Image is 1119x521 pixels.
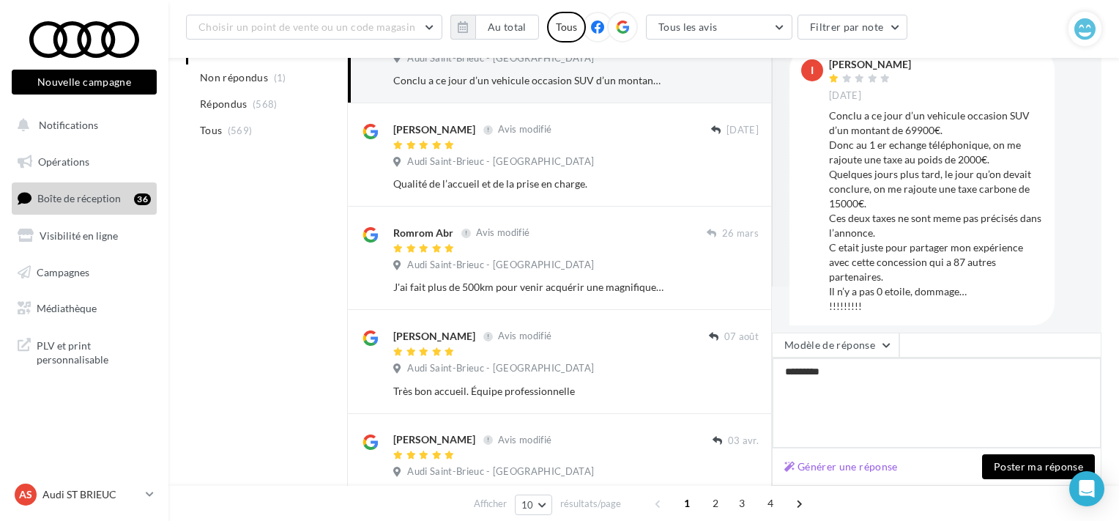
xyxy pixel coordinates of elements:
span: 1 [675,492,699,515]
span: Audi Saint-Brieuc - [GEOGRAPHIC_DATA] [407,155,594,169]
div: J'ai fait plus de 500km pour venir acquérir une magnifique e-tron GT et je ne regrette vraiment p... [393,280,663,295]
button: Au total [475,15,539,40]
span: 26 mars [722,227,759,240]
span: Audi Saint-Brieuc - [GEOGRAPHIC_DATA] [407,362,594,375]
span: Avis modifié [498,434,551,446]
button: Notifications [9,110,154,141]
span: AS [19,487,32,502]
span: 03 avr. [728,435,759,448]
p: Audi ST BRIEUC [42,487,140,502]
span: Avis modifié [498,124,551,136]
button: Nouvelle campagne [12,70,157,95]
span: Campagnes [37,265,89,278]
span: 10 [521,499,534,511]
span: résultats/page [560,497,621,511]
span: (1) [274,72,286,84]
span: Afficher [474,497,507,511]
span: PLV et print personnalisable [37,336,151,367]
button: Générer une réponse [778,458,904,476]
a: Campagnes [9,257,160,288]
span: Notifications [39,119,98,131]
button: Poster ma réponse [982,454,1095,479]
span: Audi Saint-Brieuc - [GEOGRAPHIC_DATA] [407,465,594,478]
a: Visibilité en ligne [9,221,160,251]
button: Au total [450,15,539,40]
span: Tous les avis [658,21,718,33]
span: 4 [759,492,782,515]
div: 36 [134,193,151,205]
div: Très bon accueil. Équipe professionnelle [393,384,663,399]
span: Répondus [200,97,248,111]
div: Qualité de l’accueil et de la prise en charge. [393,177,663,191]
div: [PERSON_NAME] [393,122,475,137]
span: Non répondus [200,70,268,85]
span: Médiathèque [37,302,97,314]
button: Filtrer par note [798,15,908,40]
span: I [811,63,814,78]
span: Audi Saint-Brieuc - [GEOGRAPHIC_DATA] [407,52,594,65]
span: (569) [228,125,253,136]
span: (568) [253,98,278,110]
span: Audi Saint-Brieuc - [GEOGRAPHIC_DATA] [407,259,594,272]
span: Choisir un point de vente ou un code magasin [198,21,415,33]
div: Open Intercom Messenger [1069,471,1104,506]
span: 07 août [724,330,759,344]
span: 2 [704,492,727,515]
span: Avis modifié [476,227,529,239]
span: 3 [730,492,754,515]
div: [PERSON_NAME] [393,329,475,344]
span: [DATE] [726,124,759,137]
span: Tous [200,123,222,138]
div: Romrom Abr [393,226,453,240]
button: Choisir un point de vente ou un code magasin [186,15,442,40]
span: [DATE] [829,89,861,103]
span: Boîte de réception [37,192,121,204]
button: 10 [515,495,552,515]
div: Conclu a ce jour d’un vehicule occasion SUV d’un montant de 69900€. Donc au 1 er echange téléphon... [829,108,1043,314]
span: Visibilité en ligne [40,229,118,242]
span: Avis modifié [498,330,551,342]
button: Modèle de réponse [772,333,899,358]
button: Tous les avis [646,15,792,40]
a: PLV et print personnalisable [9,330,160,373]
div: [PERSON_NAME] [829,59,911,70]
span: Opérations [38,155,89,168]
div: Conclu a ce jour d’un vehicule occasion SUV d’un montant de 69900€. Donc au 1 er echange téléphon... [393,73,663,88]
a: AS Audi ST BRIEUC [12,481,157,509]
a: Médiathèque [9,293,160,324]
div: [PERSON_NAME] [393,432,475,447]
div: Tous [547,12,586,43]
a: Boîte de réception36 [9,182,160,214]
a: Opérations [9,147,160,177]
